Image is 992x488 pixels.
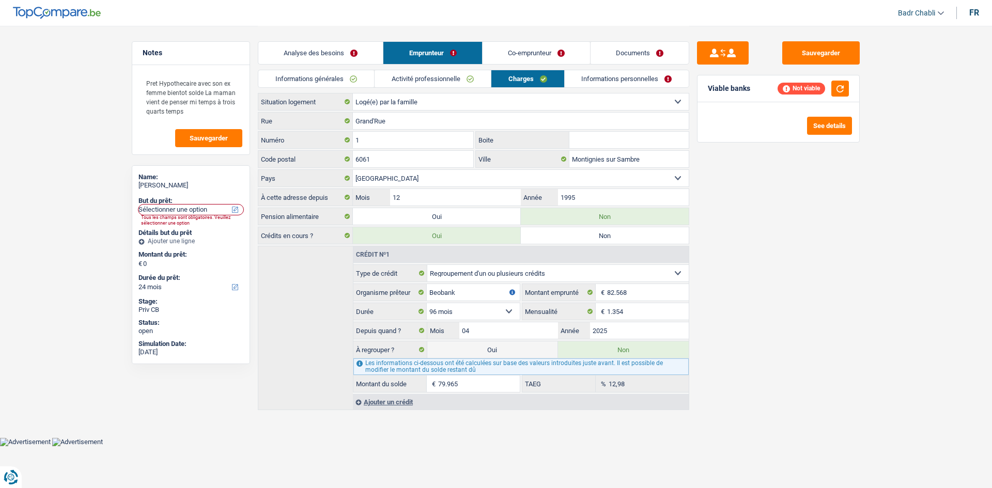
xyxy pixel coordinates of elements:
[522,375,596,392] label: TAEG
[138,173,243,181] div: Name:
[483,42,590,64] a: Co-emprunteur
[565,70,689,87] a: Informations personnelles
[258,170,353,186] label: Pays
[138,250,241,259] label: Montant du prêt:
[258,93,353,110] label: Situation logement
[898,9,935,18] span: Badr Chabli
[353,394,689,410] div: Ajouter un crédit
[596,303,607,320] span: €
[138,340,243,348] div: Simulation Date:
[258,151,353,167] label: Code postal
[138,238,243,245] div: Ajouter une ligne
[522,284,596,301] label: Montant emprunté
[353,208,521,225] label: Oui
[353,303,427,320] label: Durée
[353,265,427,281] label: Type de crédit
[427,375,438,392] span: €
[52,438,103,446] img: Advertisement
[596,284,607,301] span: €
[969,8,979,18] div: fr
[13,7,101,19] img: TopCompare Logo
[175,129,242,147] button: Sauvegarder
[138,260,142,268] span: €
[258,189,353,206] label: À cette adresse depuis
[521,227,689,244] label: Non
[590,322,689,339] input: AAAA
[459,322,558,339] input: MM
[138,319,243,327] div: Status:
[778,83,825,94] div: Not viable
[258,227,353,244] label: Crédits en cours ?
[782,41,860,65] button: Sauvegarder
[258,132,353,148] label: Numéro
[522,303,596,320] label: Mensualité
[375,70,491,87] a: Activité professionnelle
[807,117,852,135] button: See details
[258,42,383,64] a: Analyse des besoins
[353,341,427,358] label: À regrouper ?
[258,208,353,225] label: Pension alimentaire
[353,189,390,206] label: Mois
[591,42,689,64] a: Documents
[138,348,243,356] div: [DATE]
[138,181,243,190] div: [PERSON_NAME]
[138,327,243,335] div: open
[390,189,521,206] input: MM
[353,284,427,301] label: Organisme prêteur
[476,151,570,167] label: Ville
[190,135,228,141] span: Sauvegarder
[138,197,241,205] label: But du prêt:
[427,341,558,358] label: Oui
[708,84,750,93] div: Viable banks
[138,274,241,282] label: Durée du prêt:
[521,208,689,225] label: Non
[491,70,564,87] a: Charges
[476,132,570,148] label: Boite
[383,42,482,64] a: Emprunteur
[141,215,246,226] div: Tous les champs sont obligatoires. Veuillez sélectionner une option
[143,49,239,57] h5: Notes
[558,341,689,358] label: Non
[138,306,243,314] div: Priv CB
[596,375,609,392] span: %
[353,375,427,392] label: Montant du solde
[353,251,392,258] div: Crédit nº1
[258,113,353,129] label: Rue
[558,189,689,206] input: AAAA
[138,229,243,237] div: Détails but du prêt
[353,322,427,339] label: Depuis quand ?
[427,322,459,339] label: Mois
[353,227,521,244] label: Oui
[890,5,944,22] a: Badr Chabli
[258,70,374,87] a: Informations générales
[353,358,689,375] div: Les informations ci-dessous ont été calculées sur base des valeurs introduites juste avant. Il es...
[138,297,243,306] div: Stage:
[558,322,590,339] label: Année
[521,189,557,206] label: Année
